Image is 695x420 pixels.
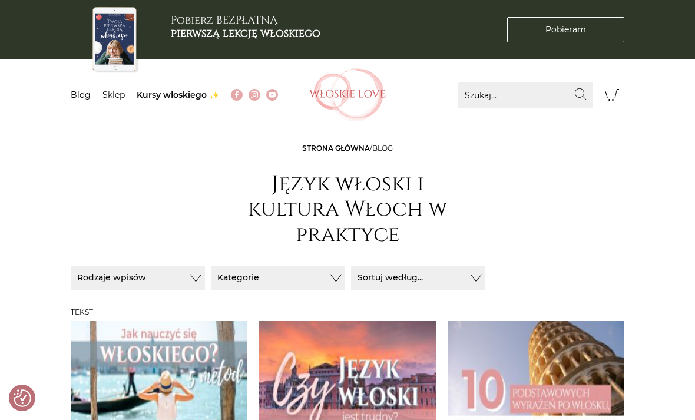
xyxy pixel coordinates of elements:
a: Sklep [102,90,125,100]
b: pierwszą lekcję włoskiego [171,26,320,41]
h1: Język włoski i kultura Włoch w praktyce [230,171,465,248]
a: Blog [71,90,91,100]
button: Rodzaje wpisów [71,266,205,290]
button: Preferencje co do zgód [14,389,31,407]
a: Kursy włoskiego ✨ [137,90,219,100]
img: Revisit consent button [14,389,31,407]
h3: Pobierz BEZPŁATNĄ [171,14,320,39]
button: Sortuj według... [351,266,485,290]
h3: Tekst [71,308,624,316]
a: Strona główna [302,144,370,153]
button: Kategorie [211,266,345,290]
span: Blog [372,144,393,153]
button: Koszyk [599,82,624,108]
img: Włoskielove [309,68,386,121]
input: Szukaj... [458,82,593,108]
span: Pobieram [545,24,586,36]
a: Pobieram [507,17,624,42]
span: / [302,144,393,153]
